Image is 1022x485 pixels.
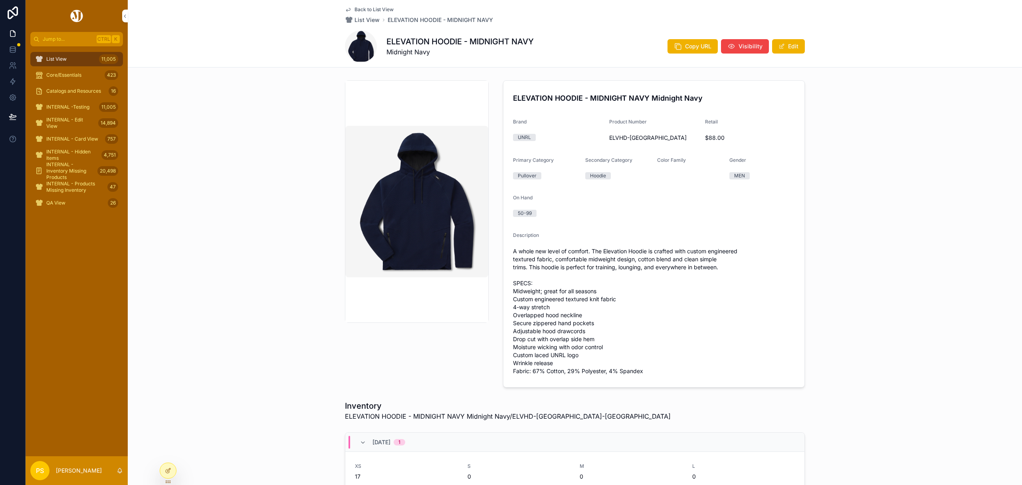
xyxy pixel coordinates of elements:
[99,102,118,112] div: 11,005
[113,36,119,42] span: K
[30,32,123,46] button: Jump to...CtrlK
[98,118,118,128] div: 14,894
[355,473,458,481] span: 17
[109,86,118,96] div: 16
[30,164,123,178] a: INTERNAL - Inventory Missing Products20,498
[30,84,123,98] a: Catalogs and Resources16
[692,473,795,481] span: 0
[97,166,118,176] div: 20,498
[345,400,671,411] h1: Inventory
[30,68,123,82] a: Core/Essentials423
[46,200,65,206] span: QA View
[46,88,101,94] span: Catalogs and Resources
[518,134,531,141] div: UNRL
[107,182,118,192] div: 47
[513,119,527,125] span: Brand
[345,16,380,24] a: List View
[580,463,683,469] span: M
[513,93,795,103] h4: ELEVATION HOODIE - MIDNIGHT NAVY Midnight Navy
[30,196,123,210] a: QA View26
[513,232,539,238] span: Description
[46,181,104,193] span: INTERNAL - Products Missing Inventory
[585,157,632,163] span: Secondary Category
[355,463,458,469] span: XS
[467,463,570,469] span: S
[69,10,84,22] img: App logo
[26,46,128,221] div: scrollable content
[705,134,795,142] span: $88.00
[46,136,98,142] span: INTERNAL - Card View
[580,473,683,481] span: 0
[729,157,746,163] span: Gender
[108,198,118,208] div: 26
[388,16,493,24] a: ELEVATION HOODIE - MIDNIGHT NAVY
[99,54,118,64] div: 11,005
[657,157,686,163] span: Color Family
[43,36,93,42] span: Jump to...
[692,463,795,469] span: L
[345,126,488,277] img: ELEVATIONHOODIE-MIDNIGHTNAVY-S1-LR.webp
[685,42,711,50] span: Copy URL
[30,180,123,194] a: INTERNAL - Products Missing Inventory47
[36,466,44,475] span: PS
[772,39,805,54] button: Edit
[46,149,98,161] span: INTERNAL - Hidden Items
[30,116,123,130] a: INTERNAL - Edit View14,894
[513,157,554,163] span: Primary Category
[56,467,102,475] p: [PERSON_NAME]
[46,104,89,110] span: INTERNAL -Testing
[30,52,123,66] a: List View11,005
[105,134,118,144] div: 757
[667,39,718,54] button: Copy URL
[30,148,123,162] a: INTERNAL - Hidden Items4,751
[386,36,534,47] h1: ELEVATION HOODIE - MIDNIGHT NAVY
[705,119,718,125] span: Retail
[101,150,118,160] div: 4,751
[609,119,647,125] span: Product Number
[590,172,606,179] div: Hoodie
[46,72,81,78] span: Core/Essentials
[398,439,400,445] div: 1
[355,6,394,13] span: Back to List View
[105,70,118,80] div: 423
[46,56,67,62] span: List View
[30,100,123,114] a: INTERNAL -Testing11,005
[386,47,534,57] span: Midnight Navy
[513,247,795,375] span: A whole new level of comfort. The Elevation Hoodie is crafted with custom engineered textured fab...
[739,42,763,50] span: Visibility
[30,132,123,146] a: INTERNAL - Card View757
[372,438,390,446] span: [DATE]
[345,411,671,421] span: ELEVATION HOODIE - MIDNIGHT NAVY Midnight Navy/ELVHD-[GEOGRAPHIC_DATA]-[GEOGRAPHIC_DATA]
[734,172,745,179] div: MEN
[355,16,380,24] span: List View
[467,473,570,481] span: 0
[518,210,532,217] div: 50-99
[513,195,533,201] span: On Hand
[609,134,699,142] span: ELVHD-[GEOGRAPHIC_DATA]
[721,39,769,54] button: Visibility
[345,6,394,13] a: Back to List View
[518,172,537,179] div: Pullover
[97,35,111,43] span: Ctrl
[46,161,94,181] span: INTERNAL - Inventory Missing Products
[46,117,95,129] span: INTERNAL - Edit View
